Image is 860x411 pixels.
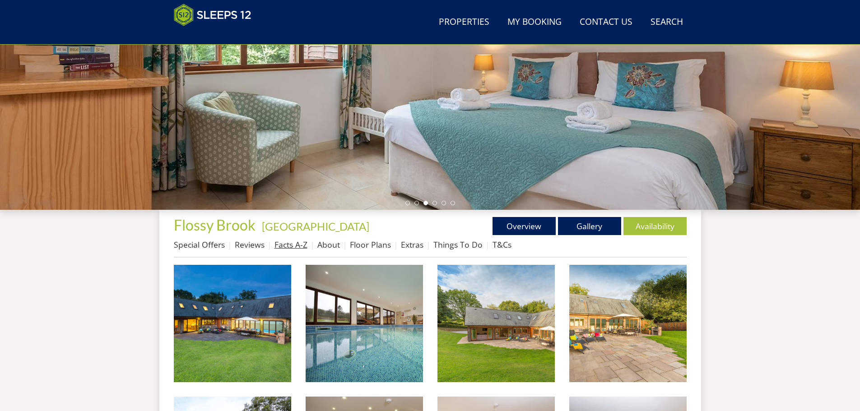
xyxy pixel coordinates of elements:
iframe: Customer reviews powered by Trustpilot [169,32,264,39]
img: Flossy Brook - Have a splash in the indoor heated pool; it has a constant depth of 1.4m [306,265,423,382]
a: T&Cs [493,239,511,250]
a: About [317,239,340,250]
img: Sleeps 12 [174,4,251,26]
a: Overview [493,217,556,235]
a: [GEOGRAPHIC_DATA] [262,220,369,233]
a: Reviews [235,239,265,250]
a: Search [647,12,687,32]
a: Contact Us [576,12,636,32]
span: Flossy Brook [174,216,256,234]
a: Floor Plans [350,239,391,250]
img: Flossy Brook - Large group holiday house with a private indoor pool [174,265,291,382]
a: My Booking [504,12,565,32]
span: - [258,220,369,233]
a: Availability [623,217,687,235]
a: Flossy Brook [174,216,258,234]
a: Things To Do [433,239,483,250]
a: Gallery [558,217,621,235]
a: Facts A-Z [274,239,307,250]
a: Properties [435,12,493,32]
a: Extras [401,239,423,250]
img: Flossy Brook - Get the steaks sizzling, soak up the rays of the sun [569,265,687,382]
a: Special Offers [174,239,225,250]
img: Flossy Brook - This luxury holiday lodge stands in large grounds in the Somerset countryside [437,265,555,382]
